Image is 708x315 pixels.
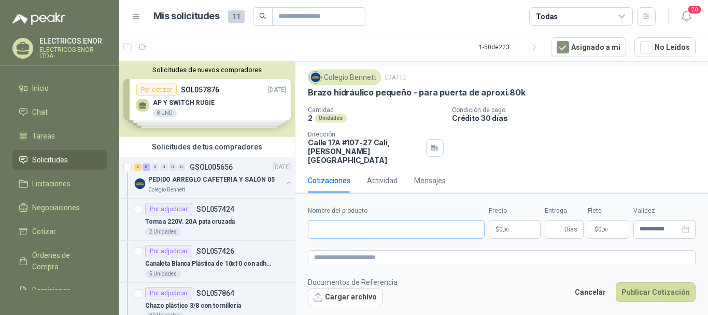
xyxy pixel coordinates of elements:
[145,270,181,278] div: 5 Unidades
[308,87,526,98] p: Brazo hidráulico pequeño - para puerta de aproxi.80k
[308,175,350,186] div: Cotizaciones
[39,37,107,45] p: ELECTRICOS ENOR
[134,163,141,171] div: 2
[273,162,291,172] p: [DATE]
[196,206,234,213] p: SOL057424
[308,288,383,307] button: Cargar archivo
[196,248,234,255] p: SOL057426
[32,250,97,272] span: Órdenes de Compra
[634,37,696,57] button: No Leídos
[385,73,406,83] p: [DATE]
[119,241,295,283] a: Por adjudicarSOL057426Canaleta Blanca Plástica de 10x10 con adhesivo5 Unidades
[143,163,150,171] div: 6
[479,39,543,56] div: 1 - 50 de 223
[310,72,321,83] img: Company Logo
[123,66,291,74] button: Solicitudes de nuevos compradores
[489,206,541,216] label: Precio
[308,131,422,138] p: Dirección
[12,281,107,300] a: Remisiones
[687,5,702,15] span: 20
[151,163,159,171] div: 0
[119,199,295,241] a: Por adjudicarSOL057424Toma a 220V. 20A pata cruzada2 Unidades
[602,227,608,232] span: ,00
[12,222,107,241] a: Cotizar
[12,12,65,25] img: Logo peakr
[452,114,704,122] p: Crédito 30 días
[12,150,107,170] a: Solicitudes
[145,259,274,269] p: Canaleta Blanca Plástica de 10x10 con adhesivo
[594,226,598,232] span: $
[39,47,107,59] p: ELECTRICOS ENOR LTDA
[489,220,541,239] p: $0,00
[196,290,234,297] p: SOL057864
[503,227,509,232] span: ,00
[588,206,629,216] label: Flete
[145,245,192,257] div: Por adjudicar
[367,175,398,186] div: Actividad
[545,206,584,216] label: Entrega
[119,137,295,157] div: Solicitudes de tus compradores
[32,154,68,166] span: Solicitudes
[12,126,107,146] a: Tareas
[32,285,70,296] span: Remisiones
[119,62,295,137] div: Solicitudes de nuevos compradoresPor cotizarSOL057876[DATE] AP Y SWITCH RUGIE8 UNDPor cotizarSOL0...
[160,163,168,171] div: 0
[616,282,696,302] button: Publicar Cotización
[536,11,558,22] div: Todas
[677,7,696,26] button: 20
[145,203,192,215] div: Por adjudicar
[145,228,181,236] div: 2 Unidades
[564,221,577,238] span: Días
[315,114,347,122] div: Unidades
[32,226,56,237] span: Cotizar
[308,70,381,85] div: Colegio Bennett
[32,83,49,94] span: Inicio
[12,174,107,194] a: Licitaciones
[598,226,608,232] span: 0
[569,282,612,302] button: Cancelar
[499,226,509,232] span: 0
[134,161,293,194] a: 2 6 0 0 0 0 GSOL005656[DATE] Company LogoPEDIDO ARREGLO CAFETERIA Y SALÓN 05Colegio Bennett
[134,177,146,190] img: Company Logo
[145,301,241,311] p: Chazo plástico 3/8 con tornillería
[12,78,107,98] a: Inicio
[12,198,107,217] a: Negociaciones
[588,220,629,239] p: $ 0,00
[32,178,70,189] span: Licitaciones
[190,163,233,171] p: GSOL005656
[308,106,444,114] p: Cantidad
[145,287,192,299] div: Por adjudicar
[308,114,313,122] p: 2
[148,175,275,185] p: PEDIDO ARREGLO CAFETERIA Y SALÓN 05
[12,245,107,277] a: Órdenes de Compra
[452,106,704,114] p: Condición de pago
[148,186,185,194] p: Colegio Bennett
[32,106,48,118] span: Chat
[414,175,446,186] div: Mensajes
[169,163,177,171] div: 0
[178,163,186,171] div: 0
[308,277,398,288] p: Documentos de Referencia
[308,206,485,216] label: Nombre del producto
[551,37,626,57] button: Asignado a mi
[153,9,220,24] h1: Mis solicitudes
[32,130,55,142] span: Tareas
[308,138,422,165] p: Calle 17A #107-27 Cali , [PERSON_NAME][GEOGRAPHIC_DATA]
[12,102,107,122] a: Chat
[259,12,266,20] span: search
[145,217,235,227] p: Toma a 220V. 20A pata cruzada
[633,206,696,216] label: Validez
[32,202,80,213] span: Negociaciones
[228,10,245,23] span: 11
